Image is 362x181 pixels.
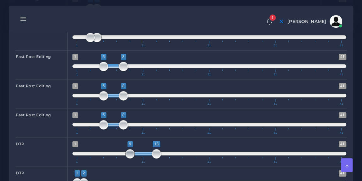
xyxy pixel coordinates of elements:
[269,15,276,21] span: 1
[140,131,146,134] span: 11
[339,83,346,89] span: 41
[339,73,344,76] span: 41
[121,112,126,118] span: 8
[16,54,51,59] strong: Fast Post Editing
[140,161,146,163] span: 11
[75,170,80,176] span: 1
[339,102,344,105] span: 41
[339,44,344,47] span: 41
[273,44,278,47] span: 31
[72,54,78,60] span: 1
[206,131,212,134] span: 21
[339,54,346,60] span: 41
[101,83,106,89] span: 5
[140,44,146,47] span: 11
[16,113,51,117] strong: Fast Post Editing
[273,73,278,76] span: 31
[273,131,278,134] span: 31
[273,102,278,105] span: 31
[153,141,160,147] span: 13
[273,161,278,163] span: 31
[206,44,212,47] span: 21
[75,161,79,163] span: 1
[287,19,326,24] span: [PERSON_NAME]
[121,54,126,60] span: 8
[206,102,212,105] span: 21
[339,112,346,118] span: 41
[339,141,346,147] span: 41
[72,83,78,89] span: 1
[206,161,212,163] span: 21
[339,131,344,134] span: 41
[75,44,79,47] span: 1
[72,141,78,147] span: 1
[81,170,87,176] span: 2
[206,73,212,76] span: 21
[121,83,126,89] span: 8
[75,131,79,134] span: 1
[140,73,146,76] span: 11
[284,15,344,28] a: [PERSON_NAME]avatar
[72,112,78,118] span: 1
[330,15,342,28] img: avatar
[264,18,275,25] a: 1
[101,54,106,60] span: 5
[16,84,51,88] strong: Fast Post Editing
[140,102,146,105] span: 11
[16,171,25,175] strong: DTP
[16,142,25,146] strong: DTP
[339,170,346,176] span: 41
[75,73,79,76] span: 1
[339,161,344,163] span: 41
[127,141,133,147] span: 9
[101,112,106,118] span: 5
[75,102,79,105] span: 1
